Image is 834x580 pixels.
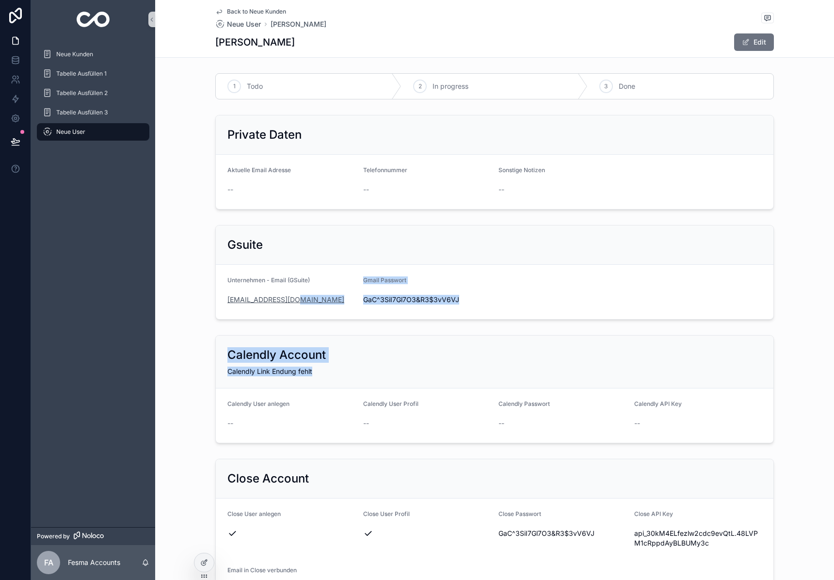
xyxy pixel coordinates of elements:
span: Neue User [56,128,85,136]
span: Close User Profil [363,510,410,517]
span: Calendly API Key [634,400,682,407]
span: Back to Neue Kunden [227,8,286,16]
span: Neue Kunden [56,50,93,58]
span: Tabelle Ausfüllen 3 [56,109,108,116]
span: Calendly Link Endung fehlt [227,367,312,375]
span: Close User anlegen [227,510,281,517]
span: Close Passwort [498,510,541,517]
span: Aktuelle Email Adresse [227,166,291,174]
span: -- [227,419,233,428]
a: [EMAIL_ADDRESS][DOMAIN_NAME] [227,295,344,305]
span: Calendly Passwort [498,400,550,407]
span: Powered by [37,532,70,540]
span: 3 [604,82,608,90]
span: Close API Key [634,510,673,517]
a: Neue User [215,19,261,29]
span: -- [363,185,369,194]
span: 2 [418,82,422,90]
p: Fesma Accounts [68,558,120,567]
h2: Gsuite [227,237,263,253]
a: Powered by [31,527,155,545]
span: Calendly User anlegen [227,400,289,407]
a: [PERSON_NAME] [271,19,326,29]
span: 1 [233,82,236,90]
span: -- [498,419,504,428]
span: GaC^3SiI7Gl7O3&R3$3vV6VJ [498,529,626,538]
span: -- [363,419,369,428]
span: Neue User [227,19,261,29]
span: Calendly User Profil [363,400,418,407]
span: -- [634,419,640,428]
div: scrollable content [31,39,155,153]
a: Neue Kunden [37,46,149,63]
span: Email in Close verbunden [227,566,297,574]
a: Tabelle Ausfüllen 3 [37,104,149,121]
span: Telefonnummer [363,166,407,174]
span: GaC^3SiI7Gl7O3&R3$3vV6VJ [363,295,491,305]
span: Tabelle Ausfüllen 1 [56,70,107,78]
a: Neue User [37,123,149,141]
span: Unternehmen - Email (GSuite) [227,276,310,284]
span: In progress [433,81,468,91]
a: Tabelle Ausfüllen 1 [37,65,149,82]
a: Back to Neue Kunden [215,8,286,16]
span: api_30kM4ELfezlw2cdc9evQtL.48LVPM1cRppdAyBLBUMy3c [634,529,762,548]
span: Gmail Passwort [363,276,406,284]
h1: [PERSON_NAME] [215,35,295,49]
span: Sonstige Notizen [498,166,545,174]
button: Edit [734,33,774,51]
span: Todo [247,81,263,91]
span: Done [619,81,635,91]
h2: Private Daten [227,127,302,143]
span: -- [498,185,504,194]
h2: Calendly Account [227,347,326,363]
span: -- [227,185,233,194]
img: App logo [77,12,110,27]
h2: Close Account [227,471,309,486]
a: Tabelle Ausfüllen 2 [37,84,149,102]
span: Tabelle Ausfüllen 2 [56,89,108,97]
span: FA [44,557,53,568]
